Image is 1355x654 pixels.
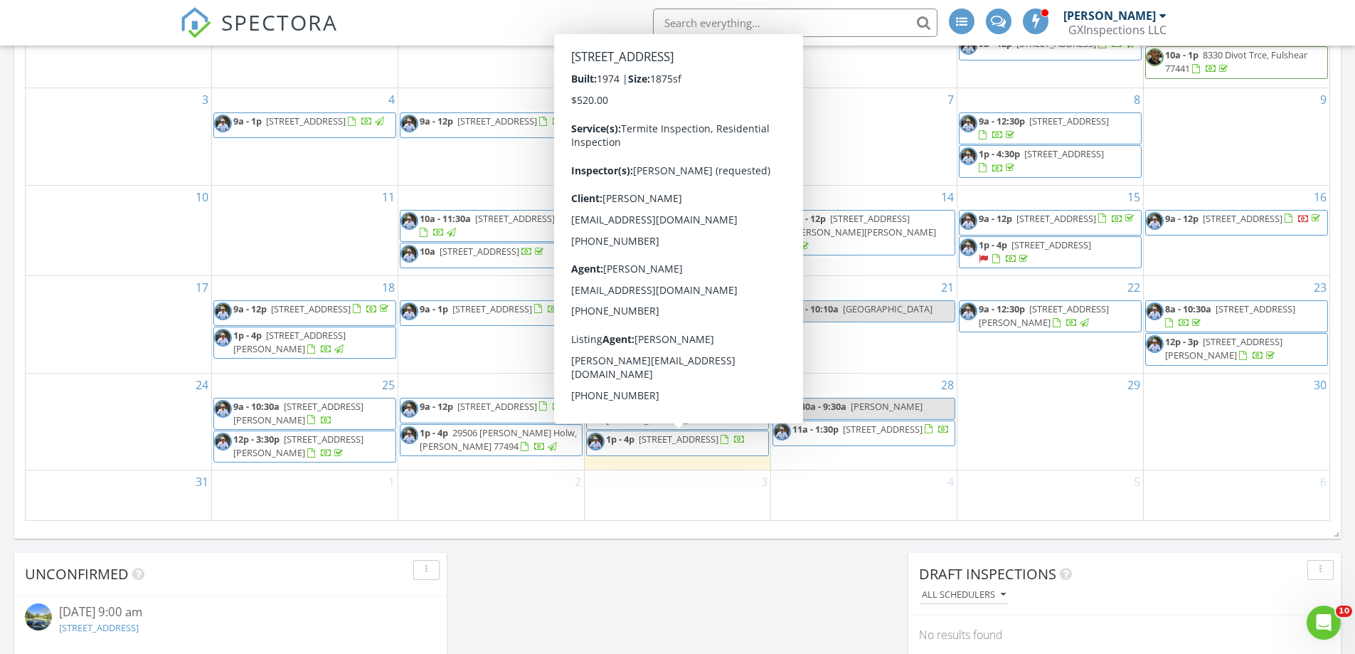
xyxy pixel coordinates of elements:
img: 20200926_113026_resized.jpg [1146,335,1164,353]
img: 20200926_113026_resized.jpg [960,238,977,256]
img: streetview [25,603,52,631]
td: Go to August 4, 2025 [212,88,398,185]
a: Go to September 6, 2025 [1317,470,1329,493]
a: 9a - 10:30a [STREET_ADDRESS][PERSON_NAME] [213,398,396,430]
td: Go to August 8, 2025 [957,88,1143,185]
a: 9a - 10:30a [STREET_ADDRESS][PERSON_NAME] [233,400,363,426]
a: 9a - 12p [STREET_ADDRESS] [959,35,1142,60]
span: [STREET_ADDRESS][PERSON_NAME][PERSON_NAME] [792,212,936,238]
a: Go to August 16, 2025 [1311,186,1329,209]
span: [STREET_ADDRESS][PERSON_NAME] [606,400,723,426]
img: 20200926_113026_resized.jpg [960,212,977,230]
a: 9a - 1p [STREET_ADDRESS] [420,302,573,315]
img: 20200926_113026_resized.jpg [773,302,791,320]
span: [STREET_ADDRESS] [1216,302,1295,315]
span: [STREET_ADDRESS] [644,302,723,315]
a: 11a - 1:30p [STREET_ADDRESS] [792,423,950,436]
a: Go to September 4, 2025 [945,470,957,493]
a: 1p - 4p [STREET_ADDRESS] [979,238,1091,265]
span: 12p - 3:30p [233,433,280,445]
img: 20200926_113026_resized.jpg [587,302,605,320]
div: No results found [908,616,1341,654]
a: Go to August 22, 2025 [1125,276,1143,299]
a: 9a - 1p [STREET_ADDRESS] [400,300,583,326]
a: Go to August 18, 2025 [379,276,398,299]
img: screenshot_20231211_174242_facebook_1.jpg [1146,48,1164,66]
a: 10a - 1p 8330 Divot Trce, Fulshear 77441 [1165,48,1307,75]
span: [STREET_ADDRESS] [644,141,723,154]
td: Go to August 18, 2025 [212,275,398,373]
a: 9a - 12p [STREET_ADDRESS] [1165,212,1323,225]
a: Go to August 28, 2025 [938,374,957,396]
a: 9a - 12p [STREET_ADDRESS] [420,400,578,413]
td: Go to August 15, 2025 [957,185,1143,275]
span: 9a - 12:30p [979,115,1025,127]
a: 9a - 12:30p [STREET_ADDRESS][PERSON_NAME] [979,302,1109,329]
a: 9a - 12p [STREET_ADDRESS] [586,300,769,332]
a: [DATE] 9:00 am [STREET_ADDRESS] [25,603,436,638]
img: 20200926_113026_resized.jpg [960,115,977,132]
img: 20200926_113026_resized.jpg [400,115,418,132]
span: [STREET_ADDRESS][PERSON_NAME] [233,400,363,426]
span: Draft Inspections [919,564,1056,584]
a: 1p - 4p [STREET_ADDRESS][PERSON_NAME] [213,327,396,359]
img: 20200926_113026_resized.jpg [214,433,232,450]
td: Go to August 3, 2025 [26,88,212,185]
a: 9a - 12p [STREET_ADDRESS][PERSON_NAME] [606,400,723,426]
a: 9a - 12p [STREET_ADDRESS][PERSON_NAME][PERSON_NAME] [772,210,955,256]
a: 9a - 1p [STREET_ADDRESS] [233,115,386,127]
a: Go to August 21, 2025 [938,276,957,299]
a: 9a - 12:30p [STREET_ADDRESS] [959,112,1142,144]
td: Go to August 13, 2025 [585,185,771,275]
a: 10a [STREET_ADDRESS] [420,245,546,258]
a: Go to August 17, 2025 [193,276,211,299]
img: 20200926_113026_resized.jpg [773,423,791,441]
a: 9a - 12p [STREET_ADDRESS] [400,398,583,423]
td: Go to August 17, 2025 [26,275,212,373]
img: 20200926_113026_resized.jpg [1146,212,1164,230]
a: SPECTORA [180,19,338,49]
a: 1p - 4p [STREET_ADDRESS] [586,431,769,456]
a: 9a - 11a [STREET_ADDRESS] [586,112,769,138]
a: 9a - 12:30p [STREET_ADDRESS][PERSON_NAME] [959,300,1142,332]
a: Go to August 6, 2025 [758,88,770,111]
a: 10a - 11:30a [STREET_ADDRESS] [420,212,555,238]
a: 10a [STREET_ADDRESS] [400,243,583,268]
span: 8330 Divot Trce, Fulshear 77441 [1165,48,1307,75]
img: 20200926_113026_resized.jpg [214,400,232,418]
span: 1p - 4p [606,335,634,348]
a: 1p - 4p [STREET_ADDRESS][PERSON_NAME] [233,329,346,355]
a: 9a - 12p [STREET_ADDRESS] [606,302,723,329]
span: 8a - 10:30a [1165,302,1211,315]
img: 20200926_113026_resized.jpg [400,212,418,230]
span: 1p - 4p [606,433,634,445]
span: 9a - 12p [606,400,639,413]
td: Go to August 23, 2025 [1143,275,1329,373]
span: 10 [1336,606,1352,617]
input: Search everything... [653,9,937,37]
span: 10a - 1p [1165,48,1199,61]
a: 11a - 1:30p [STREET_ADDRESS] [772,421,955,446]
img: 20200926_113026_resized.jpg [400,400,418,418]
a: Go to August 12, 2025 [565,186,584,209]
span: 10a [420,245,435,258]
span: 9a - 1p [233,115,262,127]
span: [STREET_ADDRESS] [1203,212,1282,225]
img: 20200926_113026_resized.jpg [587,335,605,353]
a: Go to September 3, 2025 [758,470,770,493]
td: Go to September 2, 2025 [398,470,585,520]
span: [STREET_ADDRESS][PERSON_NAME] [606,335,718,362]
span: 9a - 12p [233,302,267,315]
a: Go to August 4, 2025 [386,88,398,111]
a: 10a - 1p 8330 Divot Trce, Fulshear 77441 [1145,46,1328,78]
span: 10a - 11:30a [420,212,471,225]
span: 1p - 4p [979,238,1007,251]
span: 9a - 12p [606,302,639,315]
img: 20200926_113026_resized.jpg [587,400,605,418]
span: 12p - 3p [606,141,639,154]
span: [STREET_ADDRESS] [457,115,537,127]
span: [STREET_ADDRESS][PERSON_NAME] [1165,335,1282,362]
a: 8a - 10:30a [STREET_ADDRESS] [1145,300,1328,332]
a: Go to August 9, 2025 [1317,88,1329,111]
a: 12p - 3p [STREET_ADDRESS][PERSON_NAME] [1165,335,1282,362]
